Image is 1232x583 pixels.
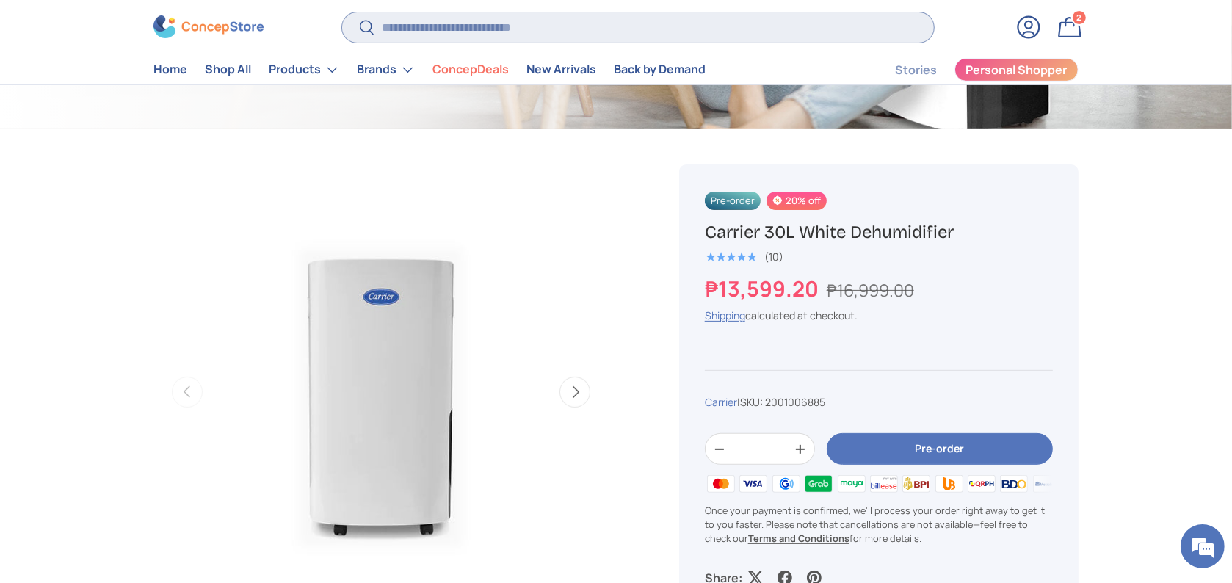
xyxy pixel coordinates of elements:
nav: Secondary [860,55,1079,84]
nav: Primary [153,55,706,84]
div: calculated at checkout. [705,308,1053,323]
span: Personal Shopper [966,65,1068,76]
div: 5.0 out of 5.0 stars [705,250,757,264]
div: Chat with us now [76,82,247,101]
span: 2001006885 [765,395,825,409]
img: maya [835,472,867,494]
div: (10) [764,251,783,262]
img: bpi [900,472,932,494]
img: gcash [770,472,802,494]
strong: ₱13,599.20 [705,274,822,303]
span: Pre-order [705,192,761,210]
a: Personal Shopper [954,58,1079,82]
a: Shop All [205,56,251,84]
img: billease [868,472,900,494]
button: Pre-order [827,433,1053,465]
a: ConcepDeals [432,56,509,84]
img: grabpay [802,472,835,494]
textarea: Type your message and hit 'Enter' [7,401,280,452]
a: Carrier [705,395,737,409]
h1: Carrier 30L White Dehumidifier [705,221,1053,244]
a: 5.0 out of 5.0 stars (10) [705,247,783,264]
span: We're online! [85,185,203,333]
img: metrobank [1031,472,1063,494]
img: ConcepStore [153,16,264,39]
a: Terms and Conditions [748,532,849,545]
summary: Products [260,55,348,84]
span: 2 [1077,12,1082,23]
img: qrph [965,472,998,494]
s: ₱16,999.00 [827,278,914,302]
a: Stories [895,56,937,84]
img: master [705,472,737,494]
a: Shipping [705,308,745,322]
span: 20% off [767,192,826,210]
span: SKU: [740,395,763,409]
div: Minimize live chat window [241,7,276,43]
img: visa [737,472,769,494]
span: ★★★★★ [705,250,757,264]
img: ubp [932,472,965,494]
a: New Arrivals [526,56,596,84]
a: Back by Demand [614,56,706,84]
img: bdo [998,472,1030,494]
span: | [737,395,825,409]
summary: Brands [348,55,424,84]
p: Once your payment is confirmed, we'll process your order right away to get it to you faster. Plea... [705,504,1053,546]
a: Home [153,56,187,84]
